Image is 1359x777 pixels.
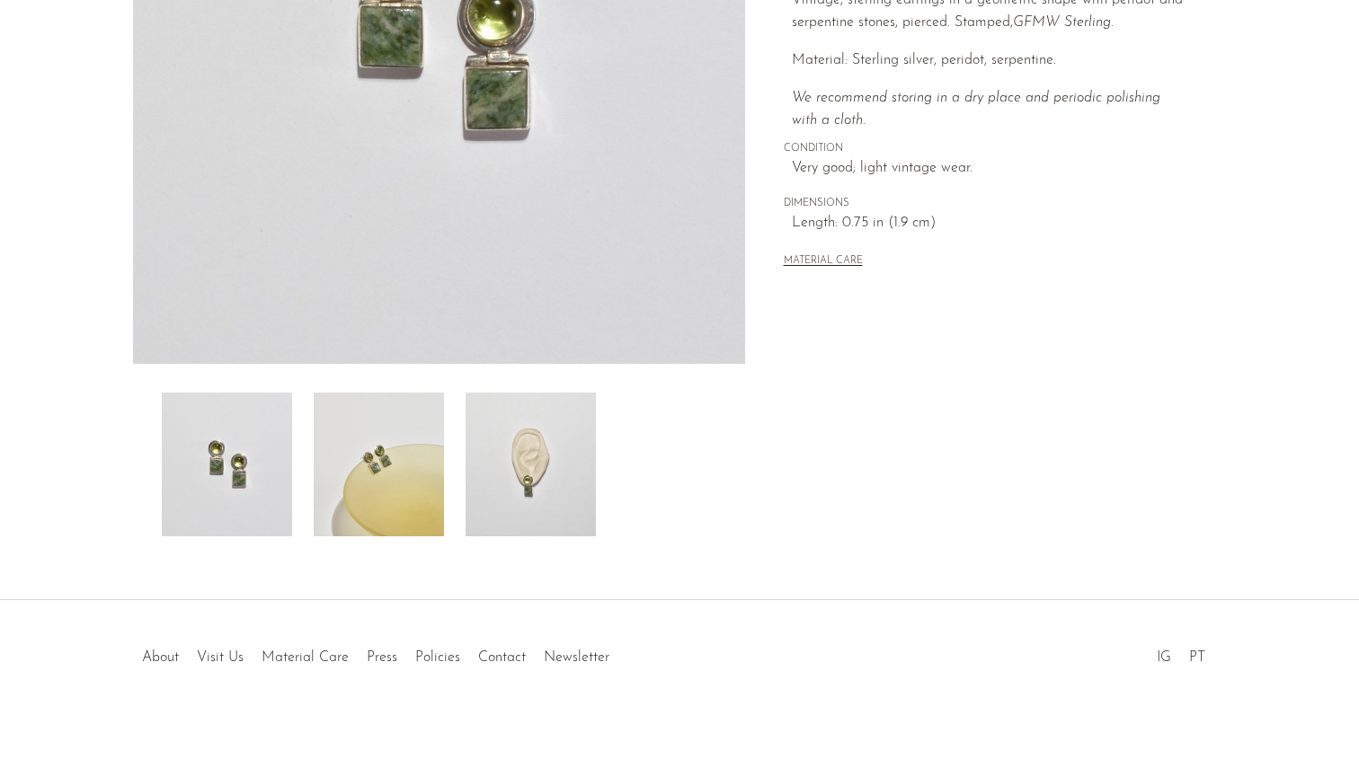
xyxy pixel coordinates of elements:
[792,91,1160,128] i: We recommend storing in a dry place and periodic polishing with a cloth.
[197,650,244,665] a: Visit Us
[133,636,618,670] ul: Quick links
[314,393,444,536] img: Peridot and Serpentine Earrings
[1013,15,1114,30] em: GFMW Sterling.
[1148,636,1214,670] ul: Social Medias
[792,49,1188,73] p: Material: Sterling silver, peridot, serpentine.
[784,255,863,269] button: MATERIAL CARE
[784,196,1188,212] span: DIMENSIONS
[142,650,179,665] a: About
[466,393,596,536] img: Peridot and Serpentine Earrings
[792,157,1188,181] span: Very good; light vintage wear.
[1189,650,1205,665] a: PT
[1157,650,1171,665] a: IG
[478,650,526,665] a: Contact
[367,650,397,665] a: Press
[162,393,292,536] img: Peridot and Serpentine Earrings
[792,212,1188,235] span: Length: 0.75 in (1.9 cm)
[784,141,1188,157] span: CONDITION
[415,650,460,665] a: Policies
[262,650,349,665] a: Material Care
